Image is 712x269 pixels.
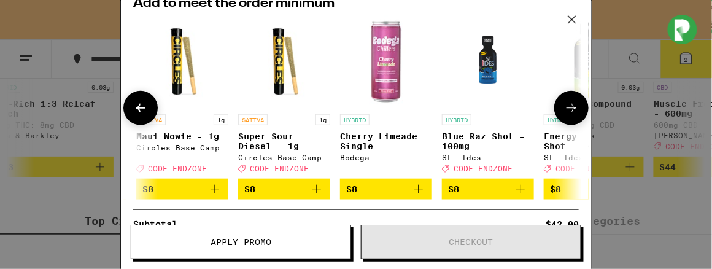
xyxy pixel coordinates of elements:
p: HYBRID [544,114,573,125]
p: Super Sour Diesel - 1g [238,131,330,151]
span: Checkout [449,238,493,246]
p: Maui Wowie - 1g [136,131,228,141]
button: Add to bag [136,179,228,200]
a: Open page for Energy Blast Shot - 100mg from St. Ides [544,16,636,179]
a: Open page for Super Sour Diesel - 1g from Circles Base Camp [238,16,330,179]
div: Circles Base Camp [136,144,228,152]
div: Bodega [340,154,432,162]
button: Checkout [361,225,581,259]
button: Add to bag [442,179,534,200]
span: $8 [346,184,357,194]
p: Cherry Limeade Single [340,131,432,151]
button: Apply Promo [131,225,351,259]
span: CODE ENDZONE [148,165,207,173]
p: HYBRID [340,114,370,125]
img: Circles Base Camp - Maui Wowie - 1g [136,16,228,108]
div: $42.00 [546,220,579,228]
span: Hi. Need any help? [7,9,88,18]
a: Open page for Maui Wowie - 1g from Circles Base Camp [136,16,228,179]
p: 1g [315,114,330,125]
p: 1g [214,114,228,125]
div: St. Ides [442,154,534,162]
p: SATIVA [238,114,268,125]
button: Add to bag [544,179,636,200]
span: CODE ENDZONE [555,165,614,173]
div: St. Ides [544,154,636,162]
a: Open page for Cherry Limeade Single from Bodega [340,16,432,179]
div: Subtotal [133,220,186,228]
img: Bodega - Cherry Limeade Single [340,16,432,108]
span: $8 [142,184,153,194]
p: HYBRID [442,114,471,125]
span: CODE ENDZONE [454,165,513,173]
span: Apply Promo [211,238,271,246]
img: St. Ides - Energy Blast Shot - 100mg [544,16,636,108]
div: Circles Base Camp [238,154,330,162]
p: Blue Raz Shot - 100mg [442,131,534,151]
button: Add to bag [340,179,432,200]
span: $8 [448,184,459,194]
span: $8 [244,184,255,194]
button: Add to bag [238,179,330,200]
a: Open page for Blue Raz Shot - 100mg from St. Ides [442,16,534,179]
p: Energy Blast Shot - 100mg [544,131,636,151]
span: $8 [550,184,561,194]
img: Circles Base Camp - Super Sour Diesel - 1g [238,16,330,108]
span: CODE ENDZONE [250,165,309,173]
img: St. Ides - Blue Raz Shot - 100mg [442,16,534,108]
